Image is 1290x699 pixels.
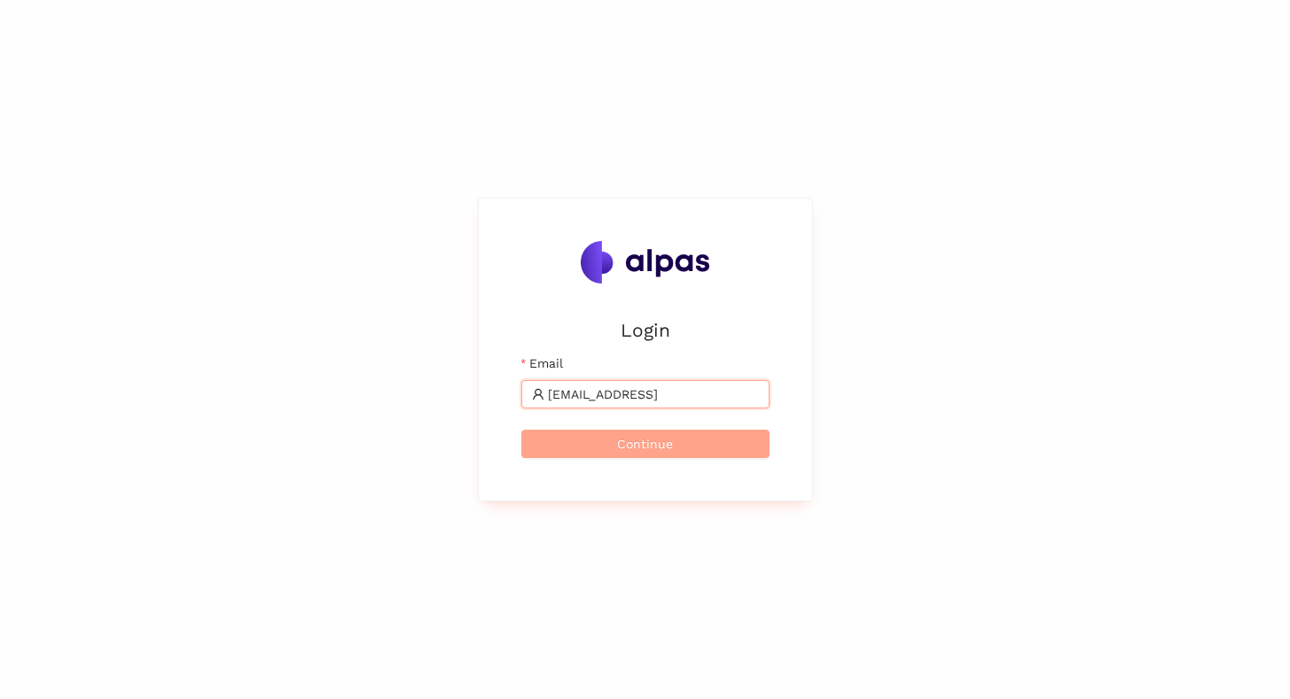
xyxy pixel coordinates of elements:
[521,353,563,373] label: Email
[581,241,710,283] img: Alpas.ai Logo
[521,315,770,345] h2: Login
[617,434,673,454] span: Continue
[532,388,544,400] span: user
[521,430,770,458] button: Continue
[548,384,759,404] input: Email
